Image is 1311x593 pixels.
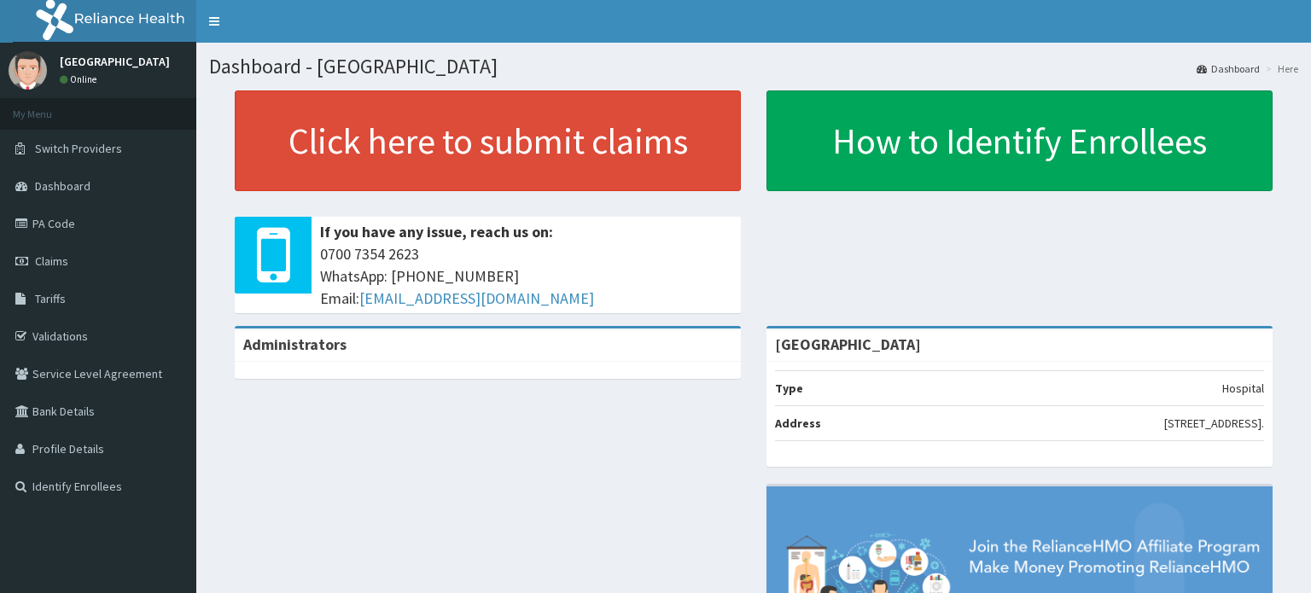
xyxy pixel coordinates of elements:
b: If you have any issue, reach us on: [320,222,553,241]
img: User Image [9,51,47,90]
p: [STREET_ADDRESS]. [1164,415,1264,432]
strong: [GEOGRAPHIC_DATA] [775,334,921,354]
span: Switch Providers [35,141,122,156]
a: How to Identify Enrollees [766,90,1273,191]
a: Click here to submit claims [235,90,741,191]
span: Claims [35,253,68,269]
p: [GEOGRAPHIC_DATA] [60,55,170,67]
b: Address [775,416,821,431]
p: Hospital [1222,380,1264,397]
span: Dashboard [35,178,90,194]
a: Dashboard [1197,61,1260,76]
span: 0700 7354 2623 WhatsApp: [PHONE_NUMBER] Email: [320,243,732,309]
span: Tariffs [35,291,66,306]
a: [EMAIL_ADDRESS][DOMAIN_NAME] [359,288,594,308]
a: Online [60,73,101,85]
li: Here [1261,61,1298,76]
h1: Dashboard - [GEOGRAPHIC_DATA] [209,55,1298,78]
b: Administrators [243,334,347,354]
b: Type [775,381,803,396]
